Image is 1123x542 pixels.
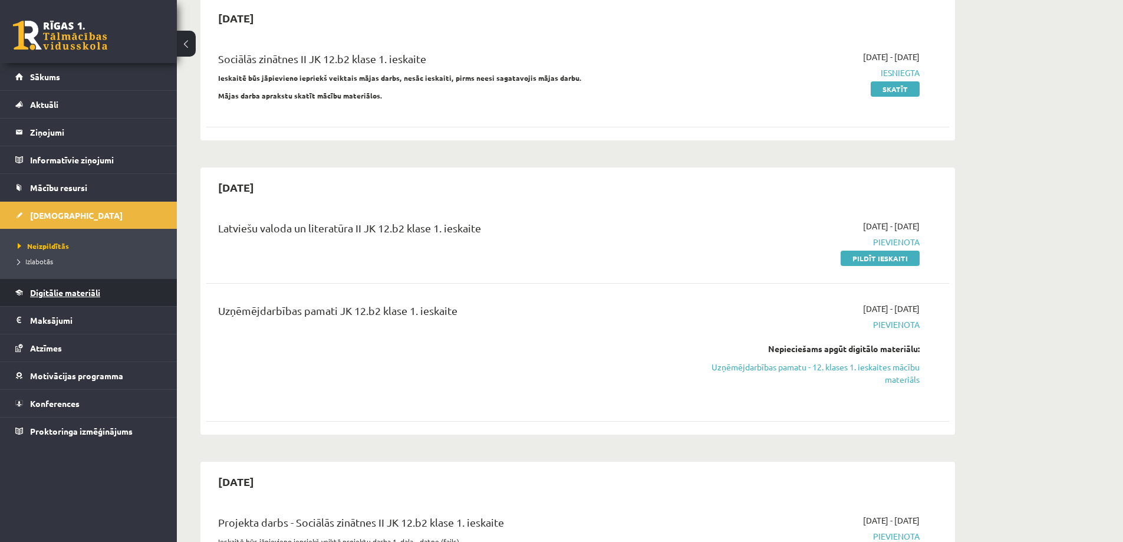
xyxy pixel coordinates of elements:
[30,119,162,146] legend: Ziņojumi
[218,303,680,324] div: Uzņēmējdarbības pamati JK 12.b2 klase 1. ieskaite
[697,343,920,355] div: Nepieciešams apgūt digitālo materiālu:
[218,51,680,73] div: Sociālās zinātnes II JK 12.b2 klase 1. ieskaite
[18,256,165,267] a: Izlabotās
[697,67,920,79] span: Iesniegta
[13,21,107,50] a: Rīgas 1. Tālmācības vidusskola
[18,257,53,266] span: Izlabotās
[30,426,133,436] span: Proktoringa izmēģinājums
[863,303,920,315] span: [DATE] - [DATE]
[863,51,920,63] span: [DATE] - [DATE]
[218,220,680,242] div: Latviešu valoda un literatūra II JK 12.b2 klase 1. ieskaite
[15,307,162,334] a: Maksājumi
[15,63,162,90] a: Sākums
[206,468,266,495] h2: [DATE]
[15,279,162,306] a: Digitālie materiāli
[206,4,266,32] h2: [DATE]
[18,241,69,251] span: Neizpildītās
[218,514,680,536] div: Projekta darbs - Sociālās zinātnes II JK 12.b2 klase 1. ieskaite
[15,390,162,417] a: Konferences
[697,318,920,331] span: Pievienota
[863,220,920,232] span: [DATE] - [DATE]
[697,236,920,248] span: Pievienota
[30,210,123,221] span: [DEMOGRAPHIC_DATA]
[841,251,920,266] a: Pildīt ieskaiti
[863,514,920,527] span: [DATE] - [DATE]
[15,362,162,389] a: Motivācijas programma
[30,343,62,353] span: Atzīmes
[15,418,162,445] a: Proktoringa izmēģinājums
[15,146,162,173] a: Informatīvie ziņojumi
[30,99,58,110] span: Aktuāli
[30,146,162,173] legend: Informatīvie ziņojumi
[30,370,123,381] span: Motivācijas programma
[30,307,162,334] legend: Maksājumi
[871,81,920,97] a: Skatīt
[18,241,165,251] a: Neizpildītās
[30,182,87,193] span: Mācību resursi
[15,202,162,229] a: [DEMOGRAPHIC_DATA]
[30,398,80,409] span: Konferences
[15,174,162,201] a: Mācību resursi
[15,119,162,146] a: Ziņojumi
[15,334,162,362] a: Atzīmes
[15,91,162,118] a: Aktuāli
[218,91,383,100] strong: Mājas darba aprakstu skatīt mācību materiālos.
[206,173,266,201] h2: [DATE]
[218,73,582,83] strong: Ieskaitē būs jāpievieno iepriekš veiktais mājas darbs, nesāc ieskaiti, pirms neesi sagatavojis mā...
[30,287,100,298] span: Digitālie materiāli
[697,361,920,386] a: Uzņēmējdarbības pamatu - 12. klases 1. ieskaites mācību materiāls
[30,71,60,82] span: Sākums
